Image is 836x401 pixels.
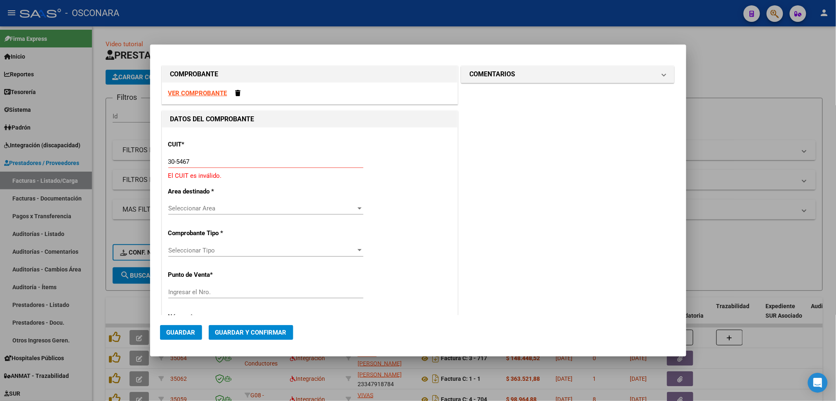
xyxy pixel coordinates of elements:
[168,140,253,149] p: CUIT
[215,329,287,336] span: Guardar y Confirmar
[168,312,253,322] p: Número
[168,205,356,212] span: Seleccionar Area
[470,69,516,79] h1: COMENTARIOS
[168,171,451,181] p: El CUIT es inválido.
[808,373,828,393] div: Open Intercom Messenger
[170,115,254,123] strong: DATOS DEL COMPROBANTE
[160,325,202,340] button: Guardar
[168,90,227,97] a: VER COMPROBANTE
[168,187,253,196] p: Area destinado *
[170,70,219,78] strong: COMPROBANTE
[168,270,253,280] p: Punto de Venta
[167,329,195,336] span: Guardar
[462,66,674,83] mat-expansion-panel-header: COMENTARIOS
[168,247,356,254] span: Seleccionar Tipo
[209,325,293,340] button: Guardar y Confirmar
[168,229,253,238] p: Comprobante Tipo *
